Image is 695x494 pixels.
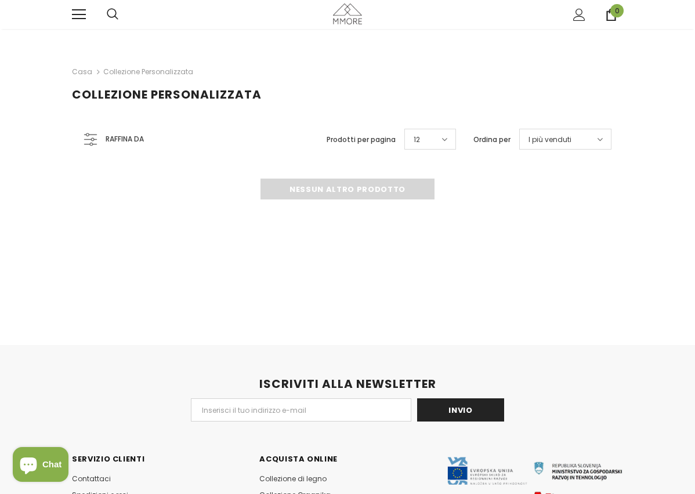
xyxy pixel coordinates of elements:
[9,447,72,485] inbox-online-store-chat: Shopify online store chat
[414,134,420,146] span: 12
[72,65,92,79] a: Casa
[103,67,193,77] a: Collezione personalizzata
[327,134,396,146] label: Prodotti per pagina
[259,474,327,484] span: Collezione di legno
[333,3,362,24] img: Casi MMORE
[447,480,623,490] a: Javni razpis
[106,133,144,146] span: Raffina da
[417,398,504,422] input: Invio
[529,134,571,146] span: I più venduti
[72,86,262,103] span: Collezione personalizzata
[191,398,411,422] input: Email Address
[610,4,624,17] span: 0
[259,376,436,392] span: ISCRIVITI ALLA NEWSLETTER
[605,9,617,21] a: 0
[473,134,511,146] label: Ordina per
[259,453,338,464] span: Acquista Online
[259,471,327,487] a: Collezione di legno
